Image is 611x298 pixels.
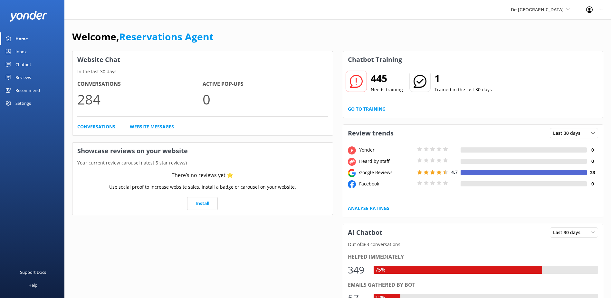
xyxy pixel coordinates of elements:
h2: 1 [434,71,492,86]
a: Reservations Agent [119,30,214,43]
p: Trained in the last 30 days [434,86,492,93]
p: 284 [77,88,203,110]
div: Google Reviews [358,169,415,176]
div: Inbox [15,45,27,58]
h4: 23 [587,169,598,176]
h4: Active Pop-ups [203,80,328,88]
p: 0 [203,88,328,110]
div: 349 [348,262,367,278]
a: Conversations [77,123,115,130]
div: Emails gathered by bot [348,281,598,289]
div: Heard by staff [358,158,415,165]
div: Yonder [358,146,415,154]
h4: 0 [587,146,598,154]
h2: 445 [371,71,403,86]
div: Settings [15,97,31,110]
a: Analyse Ratings [348,205,389,212]
div: Support Docs [20,266,46,279]
p: Out of 463 conversations [343,241,603,248]
a: Install [187,197,218,210]
span: Last 30 days [553,130,584,137]
p: Needs training [371,86,403,93]
h3: Showcase reviews on your website [72,143,333,159]
span: Last 30 days [553,229,584,236]
div: 75% [374,266,387,274]
span: 4.7 [451,169,458,175]
div: Facebook [358,180,415,187]
h4: Conversations [77,80,203,88]
a: Go to Training [348,105,386,113]
span: De [GEOGRAPHIC_DATA] [511,6,564,13]
div: Chatbot [15,58,31,71]
h3: Website Chat [72,51,333,68]
div: Help [28,279,37,292]
h1: Welcome, [72,29,214,45]
h4: 0 [587,158,598,165]
div: Home [15,32,28,45]
img: yonder-white-logo.png [10,11,47,21]
h3: AI Chatbot [343,224,387,241]
h3: Review trends [343,125,398,142]
h4: 0 [587,180,598,187]
h3: Chatbot Training [343,51,407,68]
p: In the last 30 days [72,68,333,75]
div: Helped immediately [348,253,598,261]
div: Recommend [15,84,40,97]
p: Your current review carousel (latest 5 star reviews) [72,159,333,166]
p: Use social proof to increase website sales. Install a badge or carousel on your website. [109,184,296,191]
div: There’s no reviews yet ⭐ [172,171,233,180]
div: Reviews [15,71,31,84]
a: Website Messages [130,123,174,130]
